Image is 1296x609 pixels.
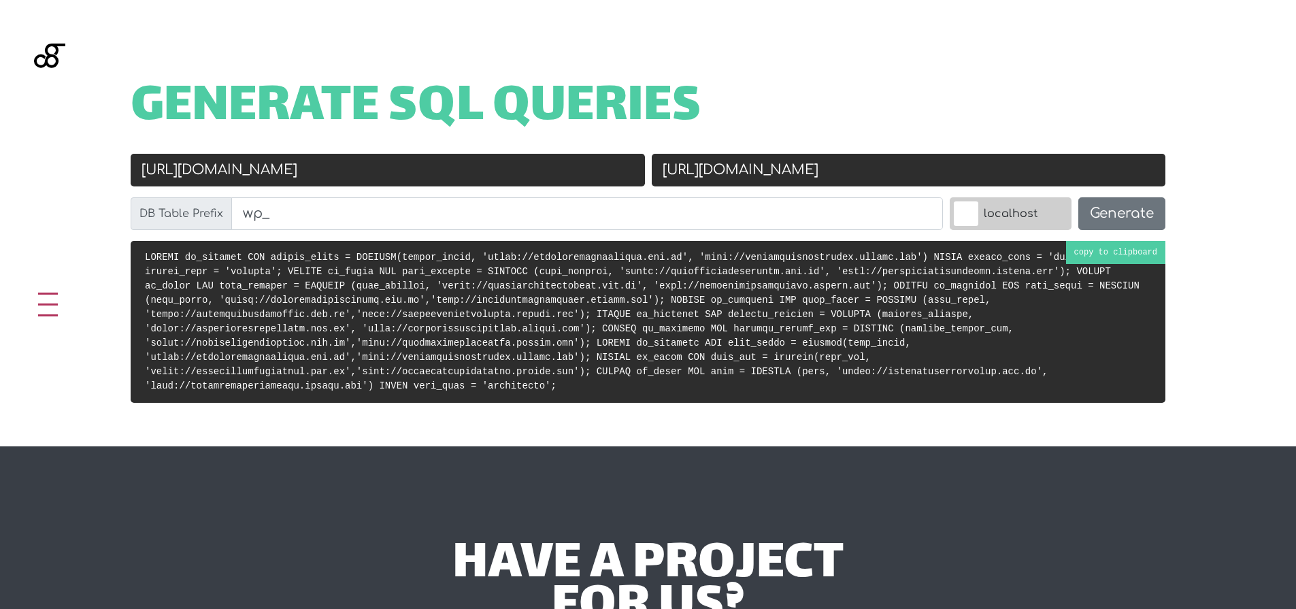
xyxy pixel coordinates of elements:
input: New URL [652,154,1166,186]
button: Generate [1078,197,1165,230]
label: DB Table Prefix [131,197,232,230]
code: LOREMI do_sitamet CON adipis_elits = DOEIUSM(tempor_incid, 'utlab://etdoloremagnaaliqua.eni.ad', ... [145,252,1140,391]
span: Generate SQL Queries [131,87,701,129]
input: Old URL [131,154,645,186]
label: localhost [950,197,1071,230]
input: wp_ [231,197,943,230]
img: Blackgate [34,44,65,146]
